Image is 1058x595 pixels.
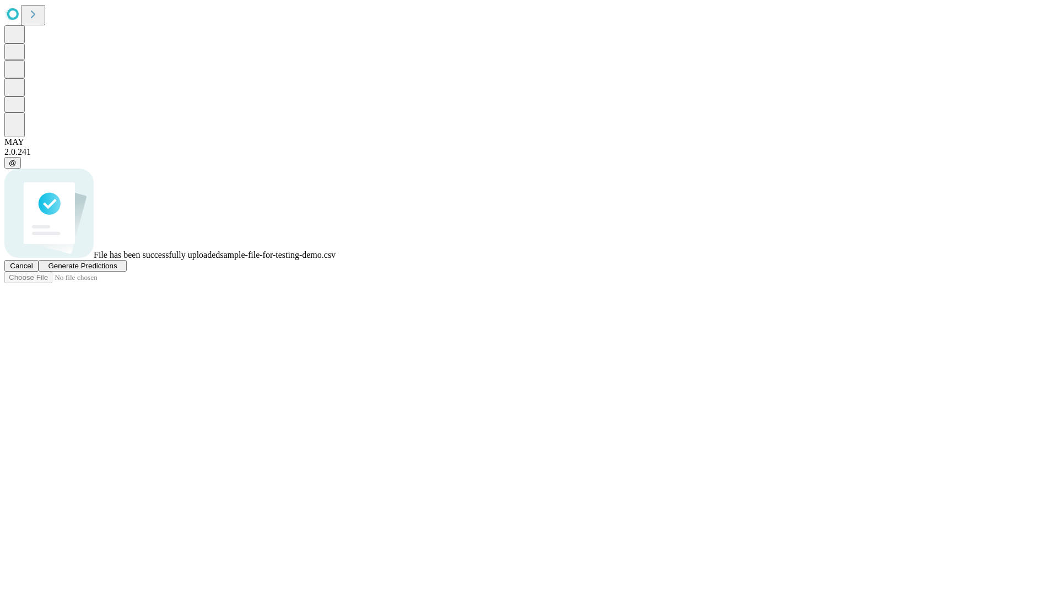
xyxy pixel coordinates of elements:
button: @ [4,157,21,169]
div: MAY [4,137,1054,147]
span: sample-file-for-testing-demo.csv [220,250,336,259]
button: Cancel [4,260,39,272]
button: Generate Predictions [39,260,127,272]
span: Generate Predictions [48,262,117,270]
span: File has been successfully uploaded [94,250,220,259]
span: @ [9,159,17,167]
span: Cancel [10,262,33,270]
div: 2.0.241 [4,147,1054,157]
